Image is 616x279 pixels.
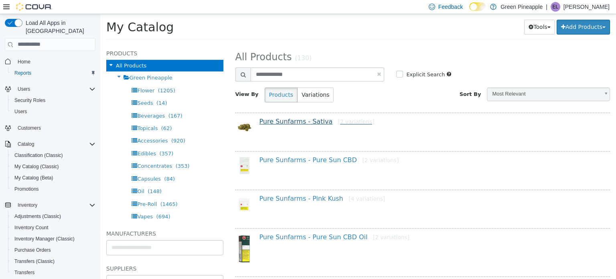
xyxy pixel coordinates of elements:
[16,49,46,55] span: All Products
[14,84,33,94] button: Users
[58,73,75,79] span: (1205)
[14,224,49,231] span: Inventory Count
[159,142,299,150] a: Pure Sunfarms - Pure Sun CBD[2 variations]
[68,99,82,105] span: (167)
[11,223,52,232] a: Inventory Count
[11,223,95,232] span: Inventory Count
[14,213,61,220] span: Adjustments (Classic)
[14,139,95,149] span: Catalog
[469,2,486,11] input: Dark Mode
[14,200,95,210] span: Inventory
[135,104,153,122] img: 150
[61,111,72,117] span: (62)
[8,161,99,172] button: My Catalog (Classic)
[6,215,123,224] h5: Manufacturers
[8,183,99,195] button: Promotions
[8,106,99,117] button: Users
[135,181,153,200] img: 150
[551,2,560,12] div: Eden Lafrentz
[2,138,99,150] button: Catalog
[11,257,58,266] a: Transfers (Classic)
[438,3,463,11] span: Feedback
[8,256,99,267] button: Transfers (Classic)
[18,59,30,65] span: Home
[135,143,153,161] img: 150
[546,2,547,12] p: |
[2,122,99,134] button: Customers
[135,37,192,49] span: All Products
[11,268,95,277] span: Transfers
[37,174,44,180] span: Oil
[11,184,42,194] a: Promotions
[164,73,197,88] button: Products
[37,86,53,92] span: Seeds
[563,2,610,12] p: [PERSON_NAME]
[14,97,45,104] span: Security Roles
[6,250,123,259] h5: Suppliers
[14,175,53,181] span: My Catalog (Beta)
[2,83,99,95] button: Users
[56,200,70,206] span: (694)
[71,124,85,130] span: (920)
[262,143,298,149] small: [2 variations]
[11,151,66,160] a: Classification (Classic)
[135,77,158,83] span: View By
[22,19,95,35] span: Load All Apps in [GEOGRAPHIC_DATA]
[37,200,53,206] span: Vapes
[359,77,381,83] span: Sort By
[387,73,510,87] a: Most Relevant
[11,234,78,244] a: Inventory Manager (Classic)
[14,84,95,94] span: Users
[8,267,99,278] button: Transfers
[387,74,499,86] span: Most Relevant
[37,149,72,155] span: Concentrates
[11,212,95,221] span: Adjustments (Classic)
[37,124,67,130] span: Accessories
[11,257,95,266] span: Transfers (Classic)
[14,258,55,265] span: Transfers (Classic)
[18,202,37,208] span: Inventory
[2,200,99,211] button: Inventory
[14,70,31,76] span: Reports
[11,162,95,171] span: My Catalog (Classic)
[159,181,285,188] a: Pure Sunfarms - Pink Kush[4 variations]
[238,104,274,111] small: [2 variations]
[14,123,95,133] span: Customers
[18,125,41,131] span: Customers
[14,163,59,170] span: My Catalog (Classic)
[8,172,99,183] button: My Catalog (Beta)
[56,86,67,92] span: (14)
[59,136,73,143] span: (357)
[8,67,99,79] button: Reports
[14,247,51,253] span: Purchase Orders
[11,68,34,78] a: Reports
[8,233,99,244] button: Inventory Manager (Classic)
[47,174,61,180] span: (148)
[11,96,49,105] a: Security Roles
[135,220,153,250] img: 150
[14,152,63,159] span: Classification (Classic)
[8,95,99,106] button: Security Roles
[6,6,73,20] span: My Catalog
[16,3,52,11] img: Cova
[14,108,27,115] span: Users
[60,187,77,193] span: (1465)
[8,150,99,161] button: Classification (Classic)
[553,2,559,12] span: EL
[75,149,89,155] span: (353)
[11,96,95,105] span: Security Roles
[500,2,543,12] p: Green Pineapple
[29,61,72,67] span: Green Pineapple
[273,220,309,226] small: [2 variations]
[159,104,274,111] a: Pure Sunfarms - Sativa[2 variations]
[37,187,57,193] span: Pre-Roll
[2,56,99,67] button: Home
[37,73,54,79] span: Flower
[248,181,285,188] small: [4 variations]
[197,73,233,88] button: Variations
[456,6,510,20] button: Add Products
[37,136,56,143] span: Edibles
[37,162,61,168] span: Capsules
[11,68,95,78] span: Reports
